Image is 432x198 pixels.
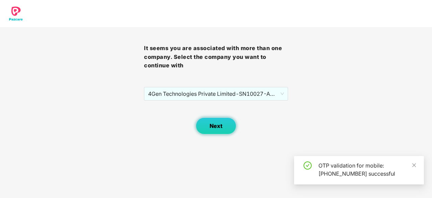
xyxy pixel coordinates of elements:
[318,161,416,178] div: OTP validation for mobile: [PHONE_NUMBER] successful
[412,163,416,168] span: close
[304,161,312,170] span: check-circle
[210,123,222,129] span: Next
[148,87,284,100] span: 4Gen Technologies Private Limited - SN10027 - ADMIN
[196,117,236,134] button: Next
[144,44,288,70] h3: It seems you are associated with more than one company. Select the company you want to continue with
